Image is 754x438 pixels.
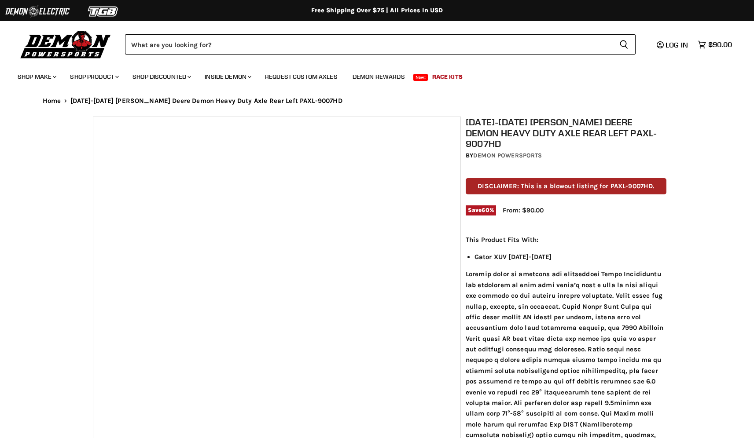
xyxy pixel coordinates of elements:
[474,252,666,262] li: Gator XUV [DATE]-[DATE]
[18,29,114,60] img: Demon Powersports
[503,206,544,214] span: From: $90.00
[198,68,257,86] a: Inside Demon
[466,234,666,245] p: This Product Fits With:
[11,68,62,86] a: Shop Make
[466,117,666,149] h1: [DATE]-[DATE] [PERSON_NAME] Deere Demon Heavy Duty Axle Rear Left PAXL-9007HD
[466,205,496,215] span: Save %
[125,34,636,55] form: Product
[63,68,124,86] a: Shop Product
[612,34,636,55] button: Search
[666,40,688,49] span: Log in
[466,151,666,161] div: by
[413,74,428,81] span: New!
[25,7,729,15] div: Free Shipping Over $75 | All Prices In USD
[346,68,412,86] a: Demon Rewards
[426,68,469,86] a: Race Kits
[258,68,344,86] a: Request Custom Axles
[473,152,542,159] a: Demon Powersports
[653,41,693,49] a: Log in
[25,97,729,105] nav: Breadcrumbs
[125,34,612,55] input: Search
[11,64,730,86] ul: Main menu
[4,3,70,20] img: Demon Electric Logo 2
[43,97,61,105] a: Home
[693,38,736,51] a: $90.00
[126,68,196,86] a: Shop Discounted
[70,3,136,20] img: TGB Logo 2
[708,40,732,49] span: $90.00
[466,178,666,194] p: DISCLAIMER: This is a blowout listing for PAXL-9007HD.
[70,97,342,105] span: [DATE]-[DATE] [PERSON_NAME] Deere Demon Heavy Duty Axle Rear Left PAXL-9007HD
[482,207,489,213] span: 60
